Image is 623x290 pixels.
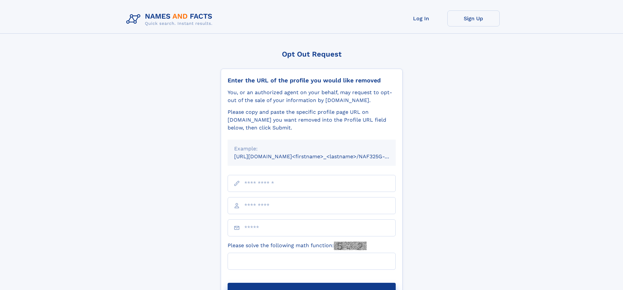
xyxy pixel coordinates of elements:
[221,50,403,58] div: Opt Out Request
[234,153,408,160] small: [URL][DOMAIN_NAME]<firstname>_<lastname>/NAF325G-xxxxxxxx
[228,108,396,132] div: Please copy and paste the specific profile page URL on [DOMAIN_NAME] you want removed into the Pr...
[228,242,367,250] label: Please solve the following math function:
[234,145,389,153] div: Example:
[228,77,396,84] div: Enter the URL of the profile you would like removed
[124,10,218,28] img: Logo Names and Facts
[228,89,396,104] div: You, or an authorized agent on your behalf, may request to opt-out of the sale of your informatio...
[447,10,500,26] a: Sign Up
[395,10,447,26] a: Log In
